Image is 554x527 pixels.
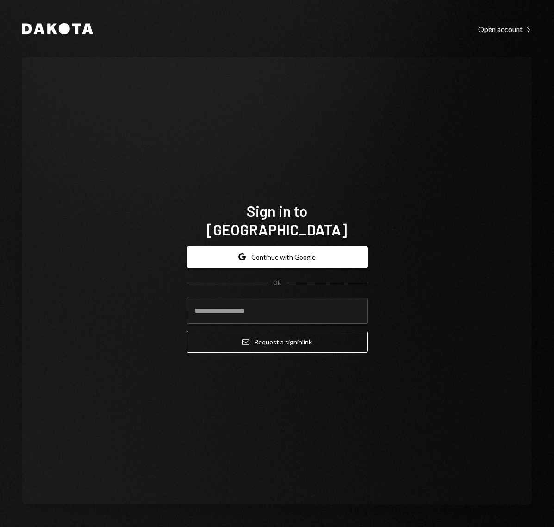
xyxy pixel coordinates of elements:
[187,331,368,353] button: Request a signinlink
[478,24,532,34] a: Open account
[478,25,532,34] div: Open account
[187,246,368,268] button: Continue with Google
[273,279,281,287] div: OR
[187,202,368,239] h1: Sign in to [GEOGRAPHIC_DATA]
